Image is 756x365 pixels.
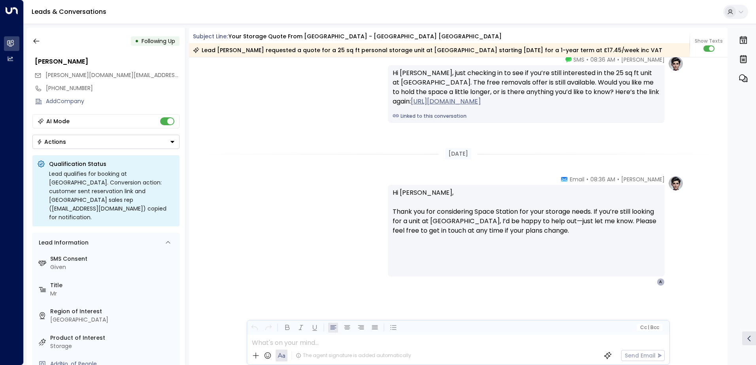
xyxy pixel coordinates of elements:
[573,56,584,64] span: SMS
[50,342,176,350] div: Storage
[135,34,139,48] div: •
[32,135,180,149] button: Actions
[50,263,176,271] div: Given
[393,68,660,106] div: Hi [PERSON_NAME], just checking in to see if you’re still interested in the 25 sq ft unit at [GEO...
[570,175,584,183] span: Email
[193,32,228,40] span: Subject Line:
[50,334,176,342] label: Product of Interest
[193,46,662,54] div: Lead [PERSON_NAME] requested a quote for a 25 sq ft personal storage unit at [GEOGRAPHIC_DATA] st...
[142,37,175,45] span: Following Up
[32,7,106,16] a: Leads & Conversations
[50,281,176,290] label: Title
[46,97,180,105] div: AddCompany
[668,175,684,191] img: profile-logo.png
[617,56,619,64] span: •
[668,56,684,71] img: profile-logo.png
[32,135,180,149] div: Button group with a nested menu
[393,113,660,120] a: Linked to this conversation
[50,290,176,298] div: Mr
[296,352,411,359] div: The agent signature is added automatically
[445,148,471,160] div: [DATE]
[45,71,268,79] span: [PERSON_NAME][DOMAIN_NAME][EMAIL_ADDRESS][PERSON_NAME][DOMAIN_NAME]
[46,117,70,125] div: AI Mode
[46,84,180,92] div: [PHONE_NUMBER]
[49,169,175,222] div: Lead qualifies for booking at [GEOGRAPHIC_DATA]. Conversion action: customer sent reservation lin...
[657,278,665,286] div: A
[411,97,481,106] a: [URL][DOMAIN_NAME]
[590,175,615,183] span: 08:36 AM
[45,71,180,79] span: alex.bh@hotmail.co.uk
[35,57,180,66] div: [PERSON_NAME]
[49,160,175,168] p: Qualification Status
[263,323,273,333] button: Redo
[50,307,176,316] label: Region of Interest
[640,325,659,330] span: Cc Bcc
[36,239,89,247] div: Lead Information
[229,32,502,41] div: Your storage quote from [GEOGRAPHIC_DATA] - [GEOGRAPHIC_DATA] [GEOGRAPHIC_DATA]
[393,188,660,245] p: Hi [PERSON_NAME], Thank you for considering Space Station for your storage needs. If you’re still...
[586,175,588,183] span: •
[50,316,176,324] div: [GEOGRAPHIC_DATA]
[695,38,723,45] span: Show Texts
[50,255,176,263] label: SMS Consent
[617,175,619,183] span: •
[621,175,665,183] span: [PERSON_NAME]
[249,323,259,333] button: Undo
[637,324,662,331] button: Cc|Bcc
[621,56,665,64] span: [PERSON_NAME]
[648,325,649,330] span: |
[590,56,615,64] span: 08:36 AM
[37,138,66,145] div: Actions
[586,56,588,64] span: •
